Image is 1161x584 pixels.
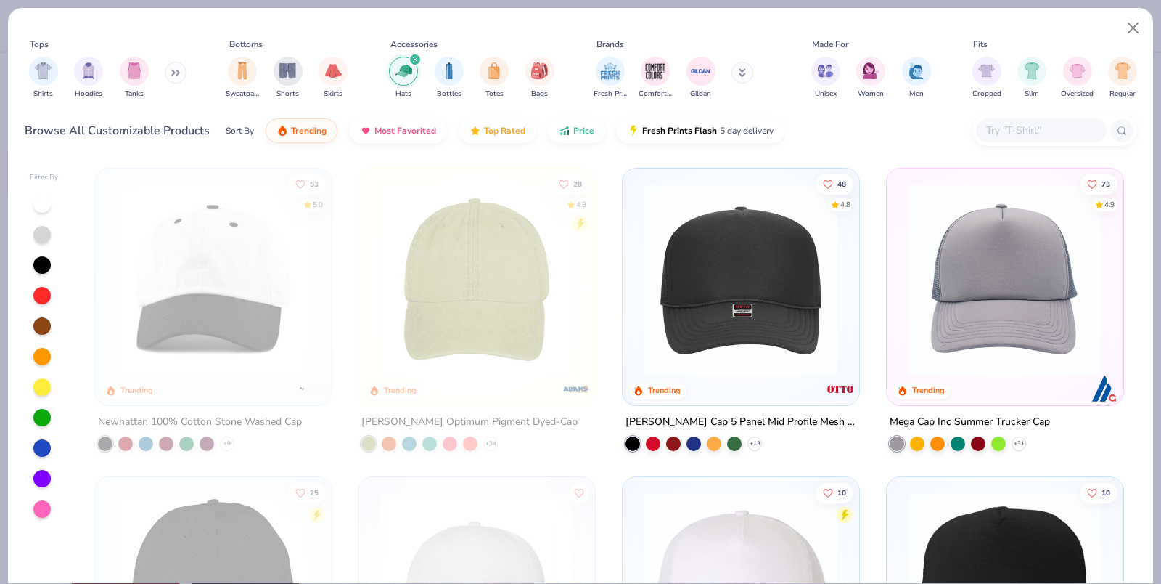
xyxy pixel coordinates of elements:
[644,60,666,82] img: Comfort Colors Image
[373,183,580,376] img: 5bced5f3-53ea-498b-b5f0-228ec5730a9c
[1061,89,1094,100] span: Oversized
[1017,57,1046,100] div: filter for Slim
[325,62,342,79] img: Skirts Image
[288,482,326,503] button: Like
[361,413,578,431] div: [PERSON_NAME] Optimum Pigment Dyed-Cap
[29,57,58,100] button: filter button
[750,439,760,448] span: + 13
[374,125,436,137] span: Most Favorited
[110,183,317,376] img: d77f1ec2-bb90-48d6-8f7f-dc067ae8652d
[596,38,624,51] div: Brands
[628,125,639,137] img: flash.gif
[972,57,1001,100] div: filter for Cropped
[120,57,149,100] button: filter button
[389,57,418,100] div: filter for Hats
[690,60,712,82] img: Gildan Image
[690,89,711,100] span: Gildan
[30,38,49,51] div: Tops
[573,125,594,137] span: Price
[617,118,784,143] button: Fresh Prints Flash5 day delivery
[226,124,254,137] div: Sort By
[486,62,502,79] img: Totes Image
[1090,374,1119,403] img: Mega Cap Inc logo
[720,123,774,139] span: 5 day delivery
[435,57,464,100] button: filter button
[1108,57,1137,100] button: filter button
[226,89,259,100] span: Sweatpants
[469,125,481,137] img: TopRated.gif
[441,62,457,79] img: Bottles Image
[840,199,850,210] div: 4.8
[1108,57,1137,100] div: filter for Regular
[552,174,590,194] button: Like
[319,57,348,100] div: filter for Skirts
[319,57,348,100] button: filter button
[324,89,342,100] span: Skirts
[817,62,834,79] img: Unisex Image
[125,89,144,100] span: Tanks
[826,374,855,403] img: Otto Cap logo
[637,183,845,376] img: 31d1171b-c302-40d8-a1fe-679e4cf1ca7b
[577,199,587,210] div: 4.8
[856,57,885,100] button: filter button
[390,38,438,51] div: Accessories
[316,183,524,376] img: c9fea274-f619-4c4e-8933-45f8a9322603
[625,413,856,431] div: [PERSON_NAME] Cap 5 Panel Mid Profile Mesh Back Trucker Hat
[1120,15,1147,42] button: Close
[1024,62,1040,79] img: Slim Image
[298,374,327,403] img: Newhattan logo
[531,89,548,100] span: Bags
[902,57,931,100] button: filter button
[126,62,142,79] img: Tanks Image
[1025,89,1039,100] span: Slim
[480,57,509,100] button: filter button
[1080,174,1117,194] button: Like
[279,62,296,79] img: Shorts Image
[972,89,1001,100] span: Cropped
[1069,62,1086,79] img: Oversized Image
[525,57,554,100] div: filter for Bags
[815,89,837,100] span: Unisex
[570,482,590,503] button: Like
[349,118,447,143] button: Most Favorited
[639,89,672,100] span: Comfort Colors
[459,118,536,143] button: Top Rated
[531,62,547,79] img: Bags Image
[548,118,605,143] button: Price
[890,413,1050,431] div: Mega Cap Inc Summer Trucker Cap
[74,57,103,100] button: filter button
[395,62,412,79] img: Hats Image
[1109,89,1136,100] span: Regular
[223,439,231,448] span: + 9
[226,57,259,100] button: filter button
[485,89,504,100] span: Totes
[639,57,672,100] div: filter for Comfort Colors
[1115,62,1131,79] img: Regular Image
[1017,57,1046,100] button: filter button
[594,57,627,100] div: filter for Fresh Prints
[902,57,931,100] div: filter for Men
[313,199,323,210] div: 5.0
[908,62,924,79] img: Men Image
[120,57,149,100] div: filter for Tanks
[642,125,717,137] span: Fresh Prints Flash
[25,122,210,139] div: Browse All Customizable Products
[901,183,1109,376] img: 9e140c90-e119-4704-82d8-5c3fb2806cdf
[81,62,97,79] img: Hoodies Image
[858,89,884,100] span: Women
[234,62,250,79] img: Sweatpants Image
[274,57,303,100] div: filter for Shorts
[437,89,461,100] span: Bottles
[360,125,372,137] img: most_fav.gif
[816,174,853,194] button: Like
[816,482,853,503] button: Like
[812,38,848,51] div: Made For
[973,38,988,51] div: Fits
[29,57,58,100] div: filter for Shirts
[226,57,259,100] div: filter for Sweatpants
[909,89,924,100] span: Men
[525,57,554,100] button: filter button
[98,413,302,431] div: Newhattan 100% Cotton Stone Washed Cap
[1101,489,1110,496] span: 10
[594,57,627,100] button: filter button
